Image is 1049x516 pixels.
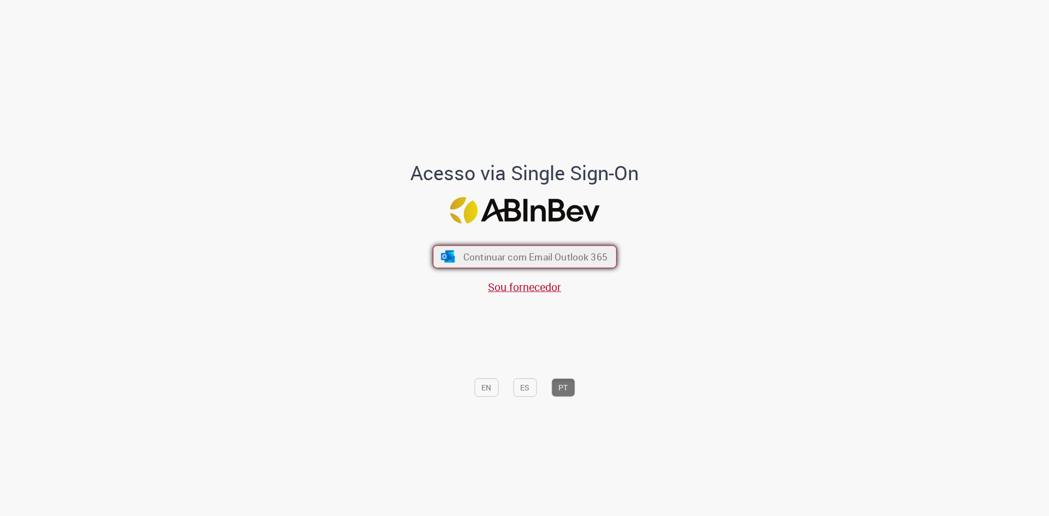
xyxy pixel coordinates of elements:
[513,378,537,397] button: ES
[433,245,617,268] button: ícone Azure/Microsoft 360 Continuar com Email Outlook 365
[474,378,498,397] button: EN
[488,280,561,294] a: Sou fornecedor
[551,378,575,397] button: PT
[440,251,456,263] img: ícone Azure/Microsoft 360
[373,162,676,184] h1: Acesso via Single Sign-On
[463,251,607,263] span: Continuar com Email Outlook 365
[450,197,599,224] img: Logo ABInBev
